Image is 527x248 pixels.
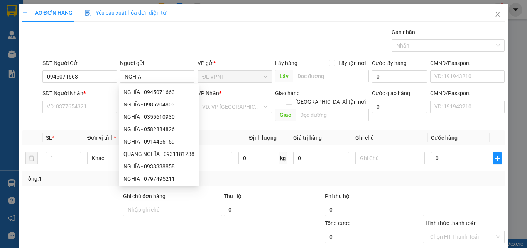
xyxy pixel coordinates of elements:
[46,135,52,141] span: SL
[293,135,322,141] span: Giá trị hàng
[22,10,28,15] span: plus
[25,152,38,164] button: delete
[493,155,501,161] span: plus
[292,97,369,106] span: [GEOGRAPHIC_DATA] tận nơi
[372,70,427,83] input: Cước lấy hàng
[92,152,152,164] span: Khác
[42,59,117,67] div: SĐT Người Gửi
[163,152,232,164] input: VD: Bàn, Ghế
[392,29,415,35] label: Gán nhãn
[249,135,276,141] span: Định lượng
[198,59,272,67] div: VP gửi
[372,90,410,96] label: Cước giao hàng
[279,152,287,164] span: kg
[22,10,73,16] span: TẠO ĐƠN HÀNG
[25,174,204,183] div: Tổng: 1
[123,193,166,199] label: Ghi chú đơn hàng
[293,70,369,82] input: Dọc đường
[275,90,300,96] span: Giao hàng
[487,4,508,26] button: Close
[293,152,349,164] input: 0
[325,192,424,204] div: Phí thu hộ
[296,109,369,121] input: Dọc đường
[493,152,502,164] button: plus
[495,11,501,17] span: close
[275,109,296,121] span: Giao
[335,59,369,67] span: Lấy tận nơi
[87,135,116,141] span: Đơn vị tính
[352,130,428,145] th: Ghi chú
[224,193,242,199] span: Thu Hộ
[120,59,194,67] div: Người gửi
[426,220,477,226] label: Hình thức thanh toán
[355,152,425,164] input: Ghi Chú
[42,89,117,97] div: SĐT Người Nhận
[430,59,505,67] div: CMND/Passport
[372,60,407,66] label: Cước lấy hàng
[163,135,186,141] span: Tên hàng
[431,135,458,141] span: Cước hàng
[85,10,91,16] img: icon
[275,60,297,66] span: Lấy hàng
[325,220,350,226] span: Tổng cước
[275,70,293,82] span: Lấy
[372,101,427,113] input: Cước giao hàng
[85,10,166,16] span: Yêu cầu xuất hóa đơn điện tử
[123,204,222,216] input: Ghi chú đơn hàng
[430,89,505,97] div: CMND/Passport
[198,90,219,96] span: VP Nhận
[184,104,190,110] span: user-add
[202,71,267,82] span: ĐL VPNT
[120,89,194,97] div: Người nhận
